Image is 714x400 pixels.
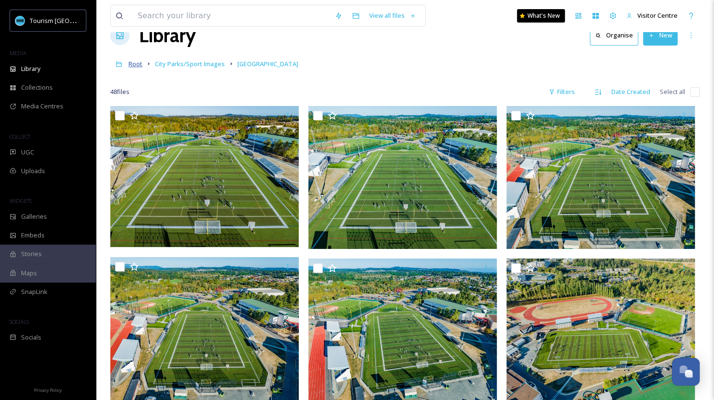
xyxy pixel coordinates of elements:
img: tourism_nanaimo_logo.jpeg [15,16,25,25]
span: SnapLink [21,287,47,296]
span: Collections [21,83,53,92]
span: Tourism [GEOGRAPHIC_DATA] [30,16,116,25]
span: Root [129,59,142,68]
button: Open Chat [672,358,700,386]
img: Tourism Nanaimo Sports Turf Field Stadium District (31).jpg [110,257,301,400]
img: Tourism Nanaimo Sports Turf Field Stadium District (33).jpg [308,106,499,249]
span: Stories [21,249,42,259]
a: What's New [517,9,565,23]
span: Media Centres [21,102,63,111]
span: 48 file s [110,87,129,96]
span: UGC [21,148,34,157]
a: Visitor Centre [621,6,682,25]
span: Embeds [21,231,45,240]
img: Tourism Nanaimo Sports Turf Field Stadium District (32).jpg [506,106,697,249]
span: Socials [21,333,41,342]
a: View all files [364,6,421,25]
img: Tourism Nanaimo Sports Turf Field Stadium District (34).jpg [110,106,299,247]
span: Library [21,64,40,73]
a: Privacy Policy [34,384,62,395]
button: Organise [590,25,638,45]
div: Filters [544,82,580,101]
span: Visitor Centre [637,11,678,20]
span: [GEOGRAPHIC_DATA] [237,59,298,68]
span: Privacy Policy [34,387,62,393]
a: City Parks/Sport Images [155,58,225,70]
span: Maps [21,269,37,278]
a: [GEOGRAPHIC_DATA] [237,58,298,70]
span: City Parks/Sport Images [155,59,225,68]
a: Library [139,21,196,50]
span: COLLECT [10,133,30,140]
input: Search your library [133,5,330,26]
span: Galleries [21,212,47,221]
span: Uploads [21,166,45,176]
div: Date Created [607,82,655,101]
button: New [643,25,678,45]
span: Select all [660,87,685,96]
a: Organise [590,25,643,45]
span: MEDIA [10,49,26,57]
a: Root [129,58,142,70]
span: WIDGETS [10,197,32,204]
span: SOCIALS [10,318,29,325]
